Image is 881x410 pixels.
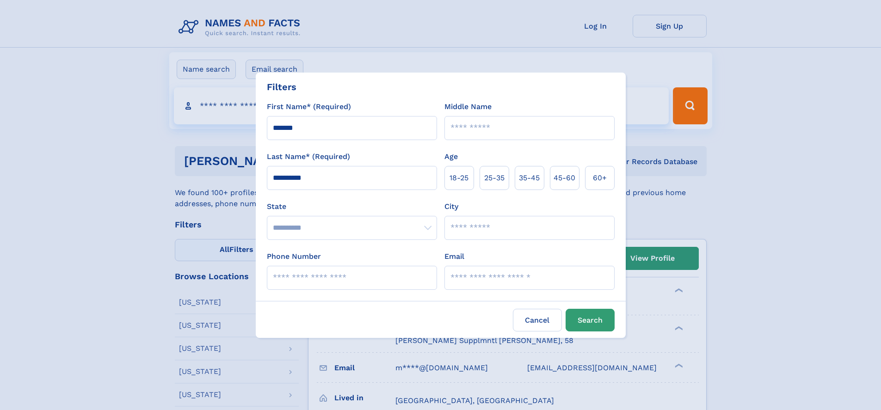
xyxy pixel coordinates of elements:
[267,151,350,162] label: Last Name* (Required)
[593,172,607,184] span: 60+
[444,251,464,262] label: Email
[267,251,321,262] label: Phone Number
[444,101,492,112] label: Middle Name
[267,201,437,212] label: State
[444,201,458,212] label: City
[267,101,351,112] label: First Name* (Required)
[519,172,540,184] span: 35‑45
[267,80,296,94] div: Filters
[513,309,562,331] label: Cancel
[450,172,468,184] span: 18‑25
[554,172,575,184] span: 45‑60
[444,151,458,162] label: Age
[484,172,505,184] span: 25‑35
[566,309,615,331] button: Search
